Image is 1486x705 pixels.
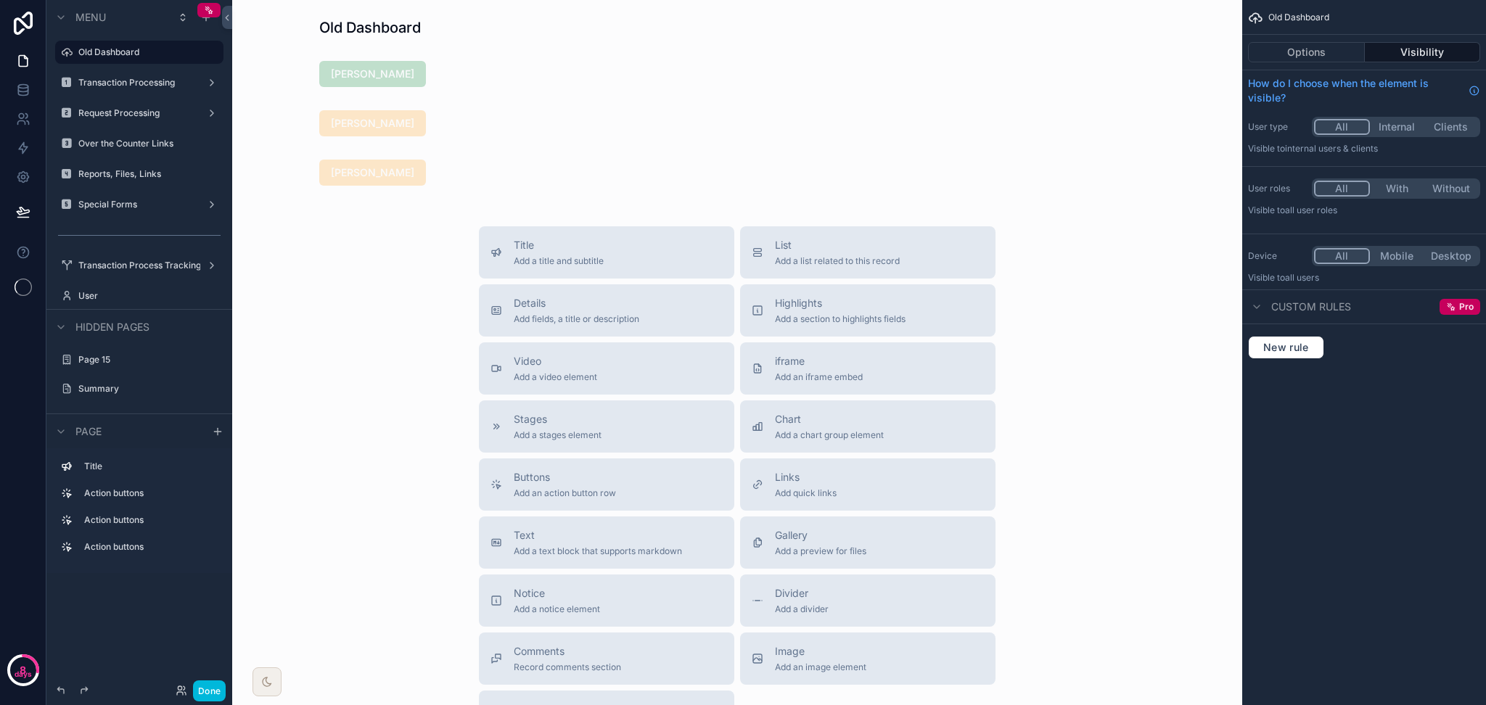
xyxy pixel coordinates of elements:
button: LinksAdd quick links [740,458,996,511]
label: Action buttons [84,487,212,499]
button: Without [1424,181,1478,197]
button: Mobile [1370,248,1424,264]
button: VideoAdd a video element [479,342,734,395]
button: New rule [1248,336,1324,359]
button: StagesAdd a stages element [479,400,734,453]
p: 8 [20,663,26,677]
span: Add a notice element [514,603,600,615]
span: Add an image element [775,661,866,673]
span: Add a chart group element [775,429,884,441]
button: ImageAdd an image element [740,632,996,685]
span: Add a preview for files [775,545,866,557]
button: TitleAdd a title and subtitle [479,226,734,279]
button: GalleryAdd a preview for files [740,516,996,569]
button: iframeAdd an iframe embed [740,342,996,395]
label: User [78,290,215,302]
span: List [775,238,900,252]
span: Gallery [775,528,866,543]
span: Add a text block that supports markdown [514,545,682,557]
button: With [1370,181,1424,197]
button: CommentsRecord comments section [479,632,734,685]
span: All user roles [1285,205,1337,215]
span: Add a video element [514,371,597,383]
span: Stages [514,412,602,426]
span: Title [514,238,604,252]
p: Visible to [1248,205,1480,216]
span: Page [75,424,102,439]
span: How do I choose when the element is visible? [1248,76,1463,105]
button: TextAdd a text block that supports markdown [479,516,734,569]
span: Video [514,354,597,368]
button: Options [1248,42,1365,62]
button: ButtonsAdd an action button row [479,458,734,511]
label: User roles [1248,183,1306,194]
label: Page 15 [78,354,215,366]
div: scrollable content [46,448,232,573]
span: Add a title and subtitle [514,255,604,267]
label: User type [1248,121,1306,133]
span: Hidden pages [75,320,149,334]
button: All [1314,248,1370,264]
span: Custom rules [1271,300,1351,314]
button: All [1314,119,1370,135]
span: Add quick links [775,487,837,499]
span: iframe [775,354,863,368]
label: Action buttons [84,514,212,526]
span: Notice [514,586,600,601]
a: Transaction Processing [78,77,194,88]
label: Special Forms [78,199,194,210]
label: Old Dashboard [78,46,215,58]
span: Links [775,470,837,485]
label: Request Processing [78,107,194,119]
span: Comments [514,644,621,659]
label: Transaction Process Tracking [78,260,200,271]
a: How do I choose when the element is visible? [1248,76,1480,105]
span: Add a list related to this record [775,255,900,267]
button: NoticeAdd a notice element [479,574,734,627]
button: HighlightsAdd a section to highlights fields [740,284,996,337]
span: Add a divider [775,603,829,615]
p: days [15,669,32,680]
span: Menu [75,10,106,25]
button: Internal [1370,119,1424,135]
button: All [1314,181,1370,197]
p: Visible to [1248,272,1480,284]
span: New rule [1257,341,1315,354]
span: Add a section to highlights fields [775,313,906,325]
span: Highlights [775,296,906,310]
span: Chart [775,412,884,426]
span: Old Dashboard [1268,12,1329,23]
button: Desktop [1424,248,1478,264]
span: all users [1285,272,1319,283]
span: Add a stages element [514,429,602,441]
span: Text [514,528,682,543]
span: Divider [775,586,829,601]
button: Visibility [1365,42,1481,62]
a: Summary [78,383,215,395]
button: Done [193,680,226,701]
span: Internal users & clients [1285,143,1378,154]
span: Add an action button row [514,487,616,499]
span: Add fields, a title or description [514,313,639,325]
button: DetailsAdd fields, a title or description [479,284,734,337]
span: Add an iframe embed [775,371,863,383]
label: Title [84,461,212,472]
button: DividerAdd a divider [740,574,996,627]
button: Clients [1424,119,1478,135]
span: Image [775,644,866,659]
span: Buttons [514,470,616,485]
p: Visible to [1248,143,1480,154]
label: Action buttons [84,541,212,553]
label: Over the Counter Links [78,138,215,149]
span: Details [514,296,639,310]
label: Device [1248,250,1306,262]
label: Reports, Files, Links [78,168,215,180]
button: ListAdd a list related to this record [740,226,996,279]
button: ChartAdd a chart group element [740,400,996,453]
